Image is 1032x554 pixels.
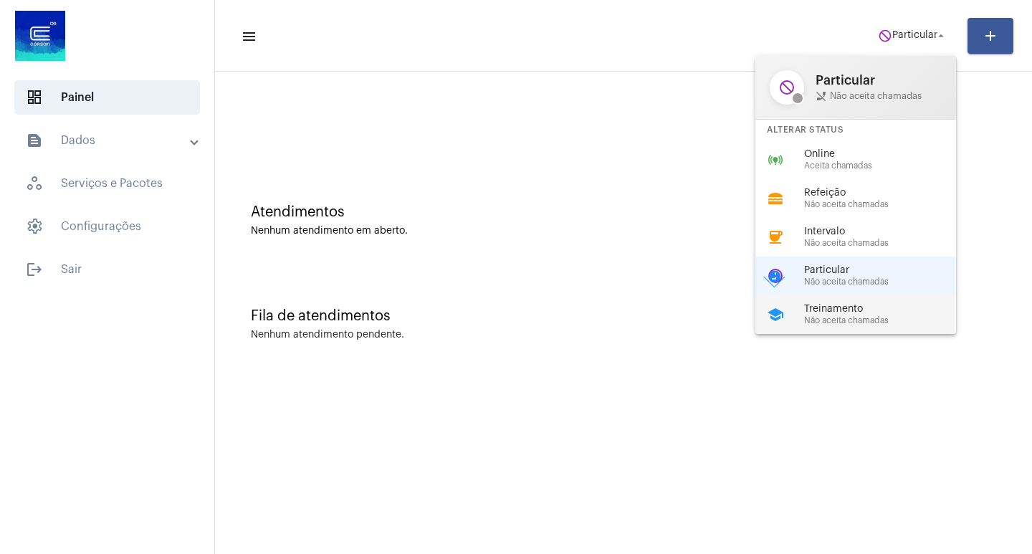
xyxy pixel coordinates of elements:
span: Não aceita chamadas [804,277,967,287]
span: Particular [804,265,967,276]
span: Intervalo [804,226,967,237]
span: Não aceita chamadas [816,90,942,102]
mat-icon: phone_disabled [816,90,827,102]
span: Não aceita chamadas [804,316,967,325]
span: Online [804,149,967,160]
mat-icon: lunch_dining [767,190,784,207]
span: Particular [816,73,942,87]
span: Não aceita chamadas [804,200,967,209]
mat-icon: online_prediction [767,151,784,168]
span: Aceita chamadas [804,161,967,171]
mat-icon: do_not_disturb [770,70,804,105]
span: Treinamento [804,304,967,315]
mat-icon: do_not_disturb [767,267,784,285]
span: Não aceita chamadas [804,239,967,248]
mat-icon: check_circle [764,267,785,288]
mat-icon: school [767,306,784,323]
span: Refeição [804,188,967,199]
div: Alterar Status [755,120,956,140]
mat-icon: coffee [767,229,784,246]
